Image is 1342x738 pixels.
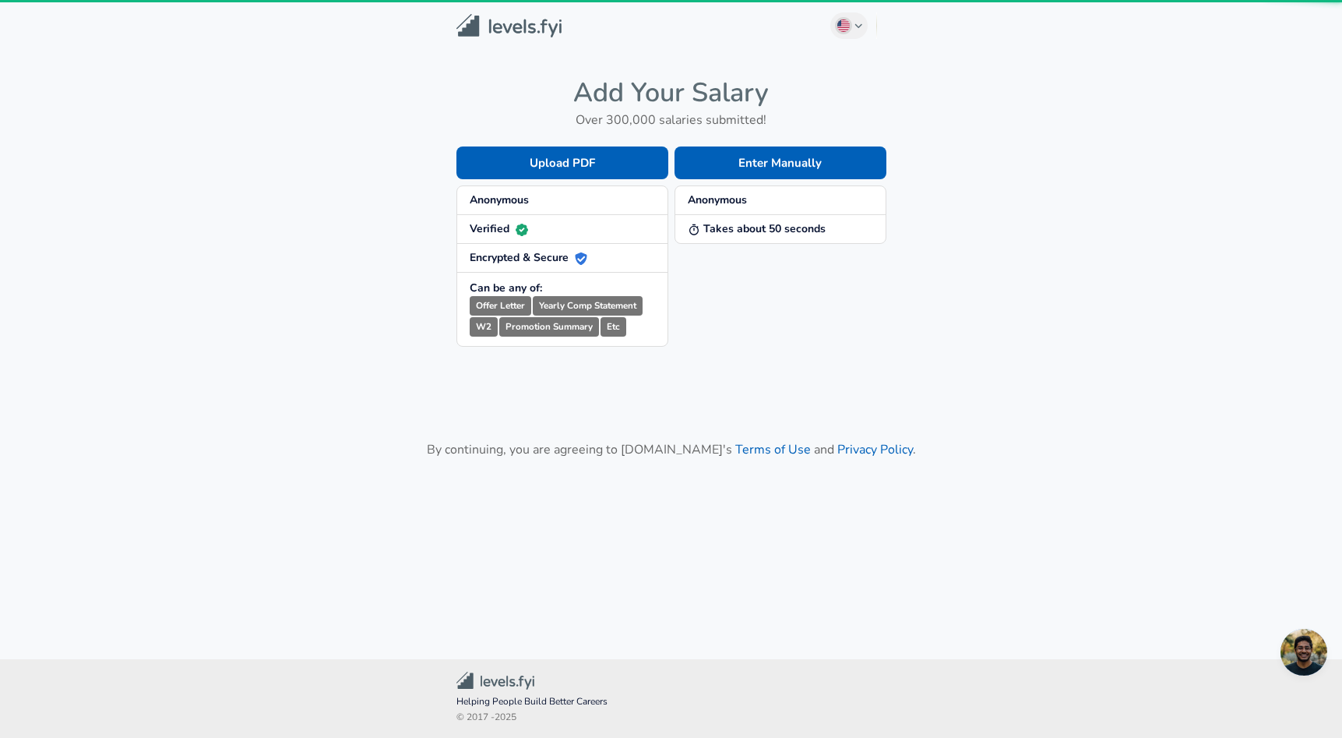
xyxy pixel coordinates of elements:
[735,441,811,458] a: Terms of Use
[837,441,913,458] a: Privacy Policy
[675,147,886,179] button: Enter Manually
[837,19,850,32] img: English (US)
[533,296,643,316] small: Yearly Comp Statement
[470,250,587,265] strong: Encrypted & Secure
[830,12,868,39] button: English (US)
[456,109,886,131] h6: Over 300,000 salaries submitted!
[470,192,529,207] strong: Anonymous
[456,710,886,726] span: © 2017 - 2025
[456,694,886,710] span: Helping People Build Better Careers
[470,221,528,236] strong: Verified
[499,317,599,337] small: Promotion Summary
[470,281,542,295] strong: Can be any of:
[456,672,534,690] img: Levels.fyi Community
[470,317,498,337] small: W2
[456,14,562,38] img: Levels.fyi
[601,317,626,337] small: Etc
[456,147,668,179] button: Upload PDF
[456,76,886,109] h4: Add Your Salary
[688,221,826,236] strong: Takes about 50 seconds
[470,296,531,316] small: Offer Letter
[1280,629,1327,676] div: Open chat
[688,192,747,207] strong: Anonymous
